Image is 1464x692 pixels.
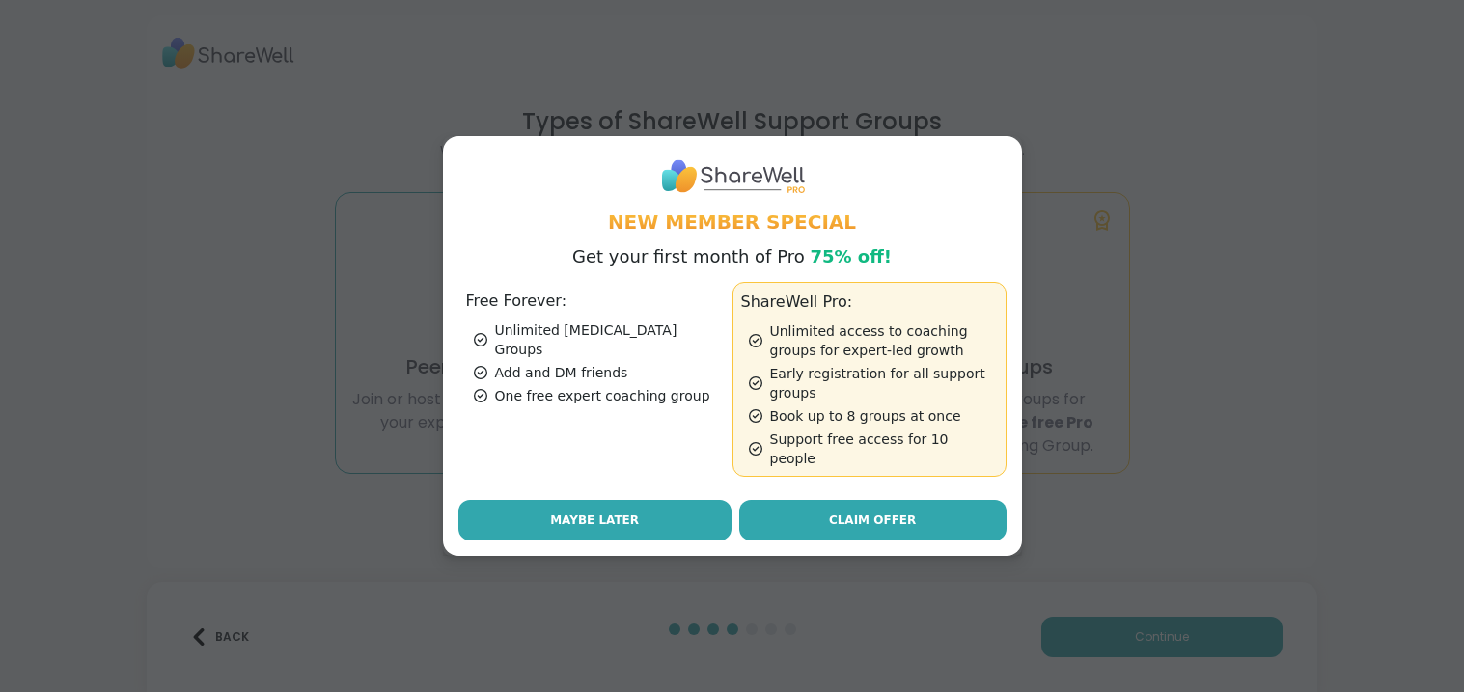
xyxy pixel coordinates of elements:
button: Maybe Later [458,500,732,540]
span: 75% off! [810,246,892,266]
p: Get your first month of Pro [572,243,892,270]
div: Early registration for all support groups [749,364,998,402]
img: ShareWell Logo [660,152,805,201]
span: Maybe Later [550,512,639,529]
div: One free expert coaching group [474,386,725,405]
div: Support free access for 10 people [749,429,998,468]
div: Unlimited [MEDICAL_DATA] Groups [474,320,725,359]
a: Claim Offer [739,500,1007,540]
h1: New Member Special [458,208,1007,235]
div: Unlimited access to coaching groups for expert-led growth [749,321,998,360]
div: Add and DM friends [474,363,725,382]
h3: ShareWell Pro: [741,291,998,314]
div: Book up to 8 groups at once [749,406,998,426]
span: Claim Offer [829,512,916,529]
h3: Free Forever: [466,290,725,313]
